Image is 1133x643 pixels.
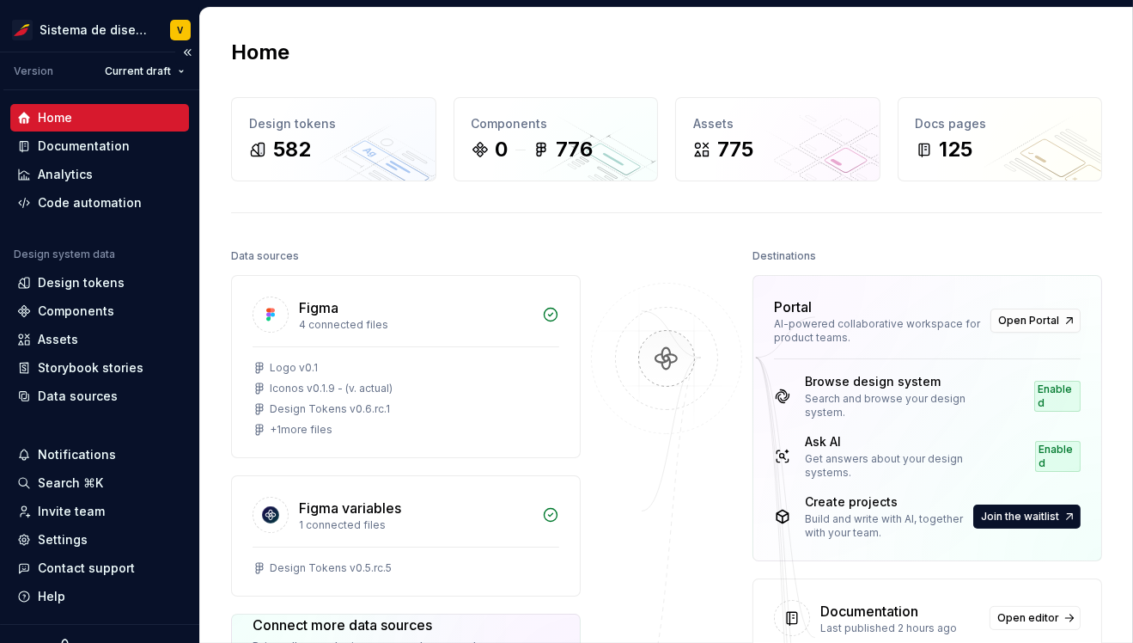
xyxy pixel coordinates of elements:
div: Contact support [38,560,135,577]
a: Invite team [10,498,189,525]
a: Documentation [10,132,189,160]
button: Search ⌘K [10,469,189,497]
button: Contact support [10,554,189,582]
div: Design system data [14,248,115,261]
div: Search and browse your design system. [805,392,1003,419]
button: Current draft [97,59,192,83]
div: Analytics [38,166,93,183]
div: Search ⌘K [38,475,103,492]
div: Browse design system [805,373,1003,390]
div: Assets [38,331,78,348]
div: Documentation [820,601,918,622]
div: Figma variables [299,498,401,518]
a: Assets775 [675,97,880,181]
div: Enabled [1034,381,1081,412]
div: 776 [557,136,594,163]
div: Documentation [38,138,130,155]
div: Docs pages [916,115,1085,132]
a: Figma4 connected filesLogo v0.1Iconos v0.1.9 - (v. actual)Design Tokens v0.6.rc.1+1more files [231,275,581,458]
div: Connect more data sources [253,615,494,635]
div: Build and write with AI, together with your team. [805,512,970,540]
a: Home [10,104,189,132]
div: AI-powered collaborative workspace for product teams. [774,317,980,345]
div: Invite team [38,503,105,520]
div: V [178,23,184,37]
div: 125 [940,136,973,163]
div: Destinations [752,244,816,268]
div: Components [38,303,114,320]
a: Storybook stories [10,354,189,382]
div: Design tokens [38,274,125,291]
div: 4 connected files [299,318,532,332]
button: Sistema de diseño IberiaV [3,11,196,48]
button: Help [10,583,189,610]
div: Design Tokens v0.5.rc.5 [270,561,392,575]
div: Version [14,64,53,78]
div: Last published 2 hours ago [820,622,979,635]
div: Data sources [231,244,299,268]
div: Notifications [38,446,116,463]
div: Storybook stories [38,359,143,377]
img: 55604660-494d-44a9-beb2-692398e9940a.png [12,20,33,40]
span: Open Portal [998,314,1059,328]
div: Help [38,588,65,605]
div: Settings [38,531,88,548]
div: 582 [273,136,311,163]
div: Iconos v0.1.9 - (v. actual) [270,382,393,395]
div: Components [472,115,641,132]
a: Components [10,297,189,325]
div: Code automation [38,194,142,211]
a: Open Portal [990,309,1081,333]
div: Logo v0.1 [270,361,318,375]
a: Figma variables1 connected filesDesign Tokens v0.5.rc.5 [231,475,581,597]
div: Portal [774,297,812,317]
a: Settings [10,526,189,554]
div: Create projects [805,493,970,511]
a: Design tokens582 [231,97,436,181]
button: Join the waitlist [973,505,1081,529]
div: Design tokens [249,115,418,132]
div: Home [38,109,72,126]
a: Components0776 [454,97,659,181]
div: Enabled [1035,441,1081,472]
div: + 1 more files [270,423,332,437]
a: Open editor [990,606,1081,630]
div: Figma [299,297,338,318]
div: Ask AI [805,433,1004,450]
a: Analytics [10,161,189,188]
a: Assets [10,326,189,353]
div: Assets [693,115,862,132]
div: 0 [496,136,509,163]
span: Join the waitlist [981,510,1059,524]
a: Docs pages125 [898,97,1103,181]
div: Sistema de diseño Iberia [40,21,149,39]
button: Collapse sidebar [175,40,199,64]
a: Data sources [10,383,189,410]
a: Design tokens [10,269,189,297]
div: Design Tokens v0.6.rc.1 [270,402,390,416]
div: Get answers about your design systems. [805,452,1004,480]
h2: Home [231,39,289,66]
div: 1 connected files [299,518,532,532]
div: 775 [717,136,753,163]
span: Current draft [105,64,171,78]
span: Open editor [997,611,1059,625]
div: Data sources [38,388,118,405]
a: Code automation [10,189,189,217]
button: Notifications [10,441,189,468]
